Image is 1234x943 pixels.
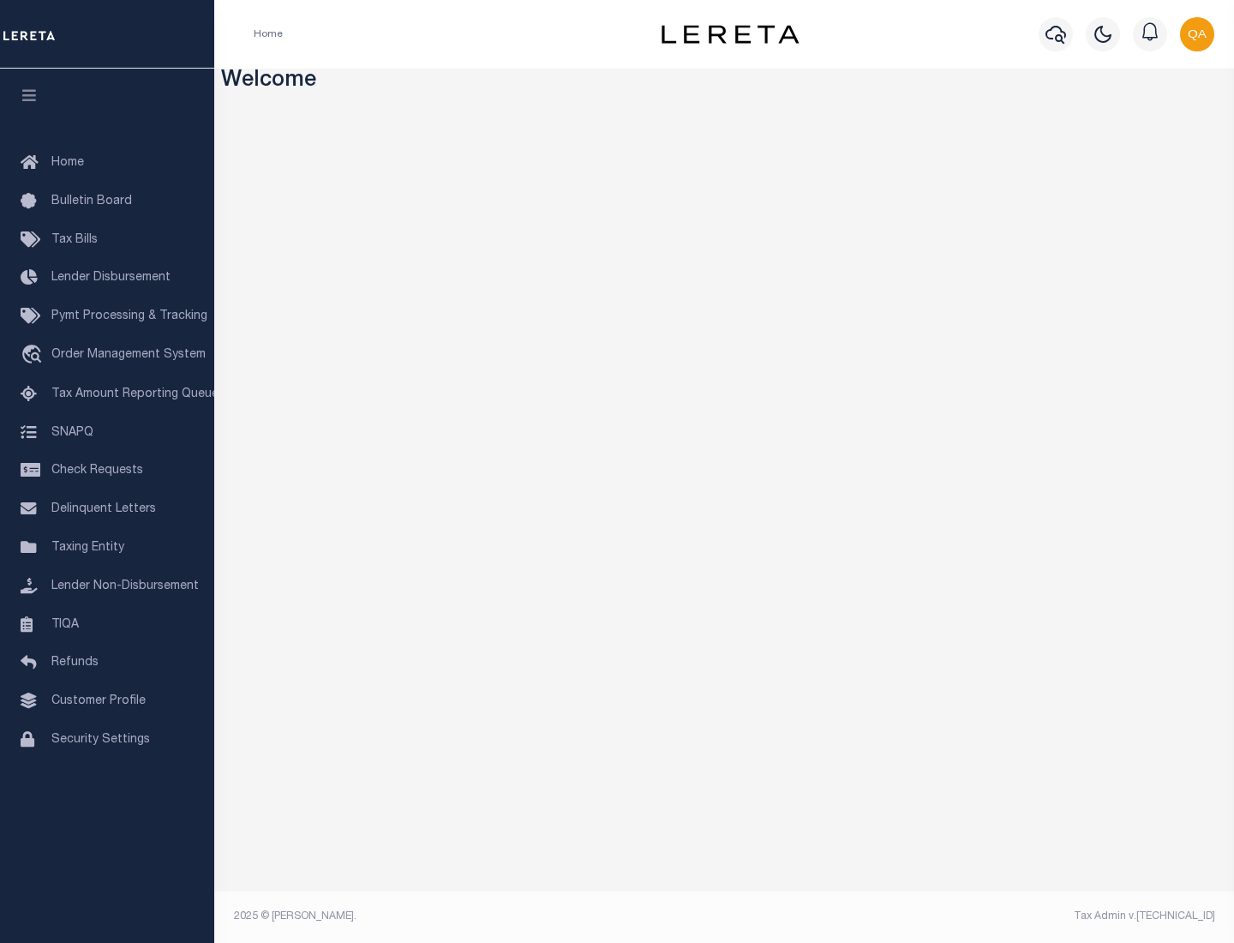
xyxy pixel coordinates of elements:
div: 2025 © [PERSON_NAME]. [221,909,725,924]
span: Order Management System [51,349,206,361]
span: Pymt Processing & Tracking [51,310,207,322]
span: Tax Bills [51,234,98,246]
span: Check Requests [51,465,143,477]
span: Taxing Entity [51,542,124,554]
div: Tax Admin v.[TECHNICAL_ID] [737,909,1215,924]
span: TIQA [51,618,79,630]
li: Home [254,27,283,42]
img: logo-dark.svg [662,25,799,44]
span: Refunds [51,657,99,669]
span: Home [51,157,84,169]
span: Delinquent Letters [51,503,156,515]
span: Lender Non-Disbursement [51,580,199,592]
span: Lender Disbursement [51,272,171,284]
span: SNAPQ [51,426,93,438]
span: Bulletin Board [51,195,132,207]
img: svg+xml;base64,PHN2ZyB4bWxucz0iaHR0cDovL3d3dy53My5vcmcvMjAwMC9zdmciIHBvaW50ZXItZXZlbnRzPSJub25lIi... [1180,17,1214,51]
span: Customer Profile [51,695,146,707]
span: Security Settings [51,734,150,746]
span: Tax Amount Reporting Queue [51,388,219,400]
i: travel_explore [21,345,48,367]
h3: Welcome [221,69,1228,95]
